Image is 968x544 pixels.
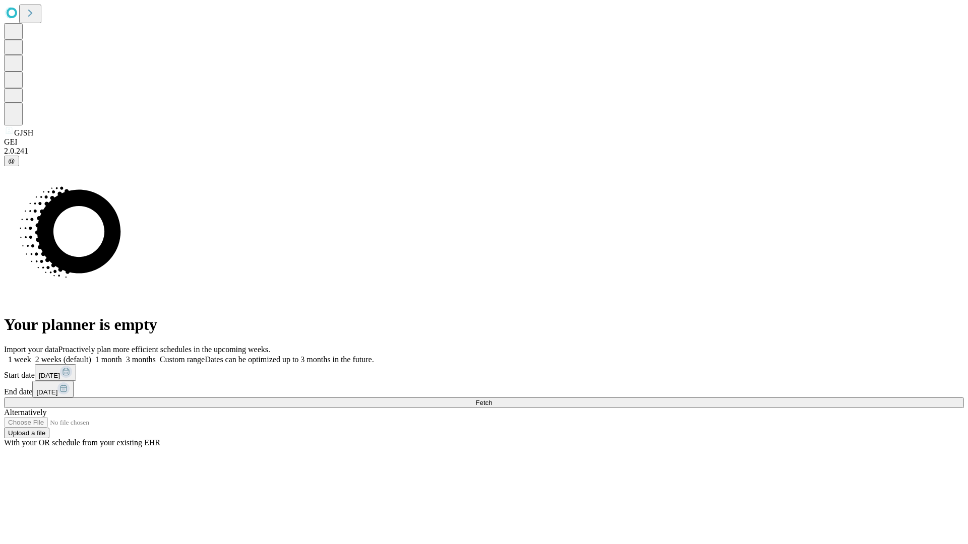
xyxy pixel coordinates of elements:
span: Import your data [4,345,58,354]
h1: Your planner is empty [4,315,964,334]
span: @ [8,157,15,165]
span: Dates can be optimized up to 3 months in the future. [205,355,374,364]
span: 3 months [126,355,156,364]
span: Proactively plan more efficient schedules in the upcoming weeks. [58,345,270,354]
span: Alternatively [4,408,46,417]
span: Fetch [475,399,492,406]
span: [DATE] [36,388,57,396]
button: Fetch [4,397,964,408]
button: [DATE] [35,364,76,381]
div: 2.0.241 [4,147,964,156]
button: Upload a file [4,428,49,438]
span: 1 week [8,355,31,364]
span: Custom range [160,355,205,364]
div: End date [4,381,964,397]
span: 2 weeks (default) [35,355,91,364]
span: [DATE] [39,372,60,379]
span: With your OR schedule from your existing EHR [4,438,160,447]
span: 1 month [95,355,122,364]
span: GJSH [14,128,33,137]
div: Start date [4,364,964,381]
button: @ [4,156,19,166]
div: GEI [4,138,964,147]
button: [DATE] [32,381,74,397]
